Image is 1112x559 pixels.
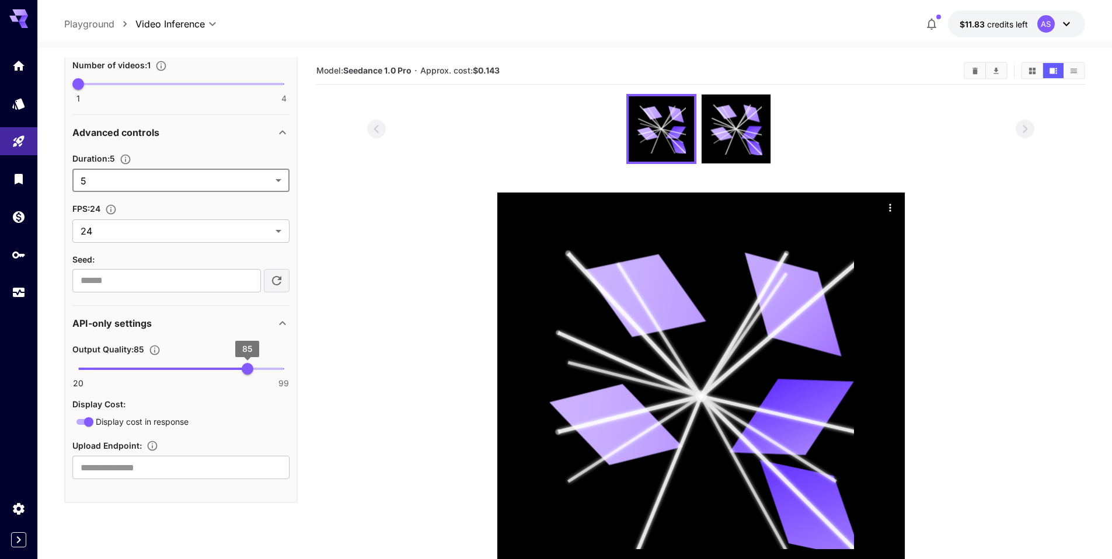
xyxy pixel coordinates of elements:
[278,378,289,389] span: 99
[72,309,290,337] div: API-only settings
[73,378,83,389] span: 20
[72,204,100,214] span: FPS : 24
[64,17,114,31] a: Playground
[881,198,899,216] div: Actions
[414,64,417,78] p: ·
[12,172,26,186] div: Library
[420,65,500,75] span: Approx. cost:
[81,174,271,188] span: 5
[960,18,1028,30] div: $11.83018
[72,254,95,264] span: Seed :
[242,344,252,354] span: 85
[72,125,159,139] p: Advanced controls
[135,17,205,31] span: Video Inference
[72,441,142,450] span: Upload Endpoint :
[281,93,287,104] span: 4
[965,63,985,78] button: Clear All
[151,60,172,72] button: Specify how many videos to generate in a single request. Each video generation will be charged se...
[72,153,115,163] span: Duration : 5
[81,224,271,238] span: 24
[12,247,26,262] div: API Keys
[1021,62,1085,79] div: Show media in grid viewShow media in video viewShow media in list view
[960,19,987,29] span: $11.83
[72,316,152,330] p: API-only settings
[986,63,1006,78] button: Download All
[64,17,135,31] nav: breadcrumb
[76,93,80,104] span: 1
[12,209,26,224] div: Wallet
[11,532,26,547] button: Expand sidebar
[343,65,412,75] b: Seedance 1.0 Pro
[316,65,412,75] span: Model:
[72,118,290,146] div: Advanced controls
[12,96,26,111] div: Models
[948,11,1085,37] button: $11.83018AS
[12,501,26,516] div: Settings
[987,19,1028,29] span: credits left
[12,134,26,149] div: Playground
[12,285,26,300] div: Usage
[100,204,121,215] button: Set the fps
[1064,63,1084,78] button: Show media in list view
[72,60,151,70] span: Number of videos : 1
[115,153,136,165] button: Set the number of duration
[144,344,165,356] button: Sets the compression quality of the output image. Higher values preserve more quality but increas...
[96,415,189,428] span: Display cost in response
[142,440,163,452] button: Specifies a URL for uploading the generated image as binary data via HTTP PUT, such as an S3 buck...
[473,65,500,75] b: $0.143
[1022,63,1043,78] button: Show media in grid view
[72,344,144,354] span: Output Quality : 85
[964,62,1008,79] div: Clear AllDownload All
[1043,63,1064,78] button: Show media in video view
[72,399,126,409] span: Display Cost :
[1037,15,1055,33] div: AS
[12,58,26,73] div: Home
